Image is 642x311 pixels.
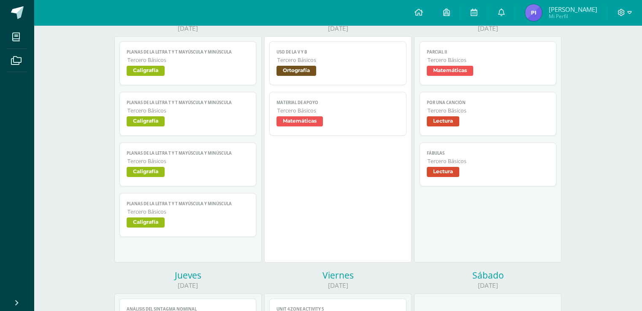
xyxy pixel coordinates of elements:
span: Material de apoyo [276,100,399,105]
span: Caligrafía [127,66,165,76]
span: PLANAS DE LA LETRA T y t mayúscula y minúscula [127,100,249,105]
span: Fábulas [427,150,550,156]
span: PLANAS DE LA LETRA T y t mayúscula y minúscula [127,201,249,206]
span: Caligrafía [127,116,165,126]
span: Caligrafía [127,167,165,177]
a: PLANAS DE LA LETRA T y t mayúscula y minúsculaTercero BásicosCaligrafía [119,193,257,237]
span: Caligrafía [127,217,165,228]
span: Tercero Básicos [428,56,550,64]
div: [DATE] [414,24,561,33]
span: PLANAS DE LA LETRA T y t mayúscula y minúscula [127,150,249,156]
a: PLANAS DE LA LETRA T y t mayúscula y minúsculaTercero BásicosCaligrafía [119,92,257,136]
span: Mi Perfil [548,13,597,20]
span: Tercero Básicos [277,56,399,64]
div: Jueves [114,269,262,281]
div: Viernes [264,269,412,281]
div: [DATE] [264,24,412,33]
a: FábulasTercero BásicosLectura [420,142,557,186]
span: Tercero Básicos [127,158,249,165]
span: Tercero Básicos [127,56,249,64]
span: PLANAS DE LA LETRA T y t mayúscula y minúscula [127,49,249,55]
span: Tercero Básicos [127,107,249,114]
span: Tercero Básicos [277,107,399,114]
div: Sábado [414,269,561,281]
span: Por una canción [427,100,550,105]
div: [DATE] [114,24,262,33]
span: Parcial II [427,49,550,55]
a: Uso de la v y bTercero BásicosOrtografía [269,41,406,85]
a: PLANAS DE LA LETRA T y t mayúscula y minúsculaTercero BásicosCaligrafía [119,142,257,186]
span: Ortografía [276,66,316,76]
span: Matemáticas [427,66,473,76]
span: Tercero Básicos [428,158,550,165]
span: Uso de la v y b [276,49,399,55]
span: Lectura [427,116,459,126]
a: Parcial IITercero BásicosMatemáticas [420,41,557,85]
span: Lectura [427,167,459,177]
span: [PERSON_NAME] [548,5,597,13]
img: 34c024cd673641ed789563b5c4db78d8.png [525,4,542,21]
div: [DATE] [114,281,262,290]
div: [DATE] [414,281,561,290]
span: Tercero Básicos [127,208,249,215]
a: Material de apoyoTercero BásicosMatemáticas [269,92,406,136]
span: Matemáticas [276,116,323,126]
span: Tercero Básicos [428,107,550,114]
a: PLANAS DE LA LETRA T y t mayúscula y minúsculaTercero BásicosCaligrafía [119,41,257,85]
div: [DATE] [264,281,412,290]
a: Por una canciónTercero BásicosLectura [420,92,557,136]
